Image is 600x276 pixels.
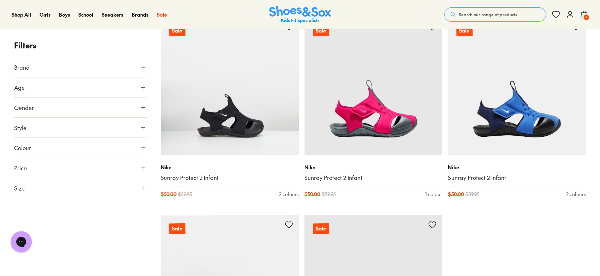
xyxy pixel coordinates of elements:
[456,25,472,36] p: Sale
[304,17,442,155] a: Sale
[269,6,331,23] a: Shoes & Sox
[14,77,147,97] button: Age
[448,190,464,198] span: $ 50.00
[78,11,93,18] a: School
[304,174,442,182] a: Sunray Protect 2 Infant
[448,17,586,155] a: Sale
[425,190,442,198] div: 1 colour
[14,184,25,192] span: Size
[444,7,546,22] button: Search our range of products
[322,190,336,198] span: $ 59.95
[169,25,185,36] p: Sale
[14,103,34,112] span: Gender
[161,164,299,171] p: Nike
[14,143,31,152] span: Colour
[14,138,147,158] button: Colour
[161,190,177,198] span: $ 50.00
[102,11,123,18] a: Sneakers
[14,98,147,117] button: Gender
[14,83,25,92] span: Age
[14,158,147,178] button: Price
[14,57,147,77] button: Brand
[178,190,192,198] span: $ 59.95
[279,190,299,198] div: 2 colours
[40,11,51,18] a: Girls
[313,223,328,234] p: Sale
[448,174,586,182] a: Sunray Protect 2 Infant
[448,164,586,171] p: Nike
[59,11,70,18] a: Boys
[304,164,442,171] p: Nike
[313,25,328,36] p: Sale
[169,223,185,234] p: Sale
[459,11,517,18] span: Search our range of products
[566,190,586,198] div: 2 colours
[14,123,26,132] span: Style
[161,174,299,182] a: Sunray Protect 2 Infant
[14,164,27,172] span: Price
[132,11,148,18] a: Brands
[269,6,331,23] img: SNS_Logo_Responsive.svg
[304,190,320,198] span: $ 50.00
[583,14,590,21] span: 1
[157,11,167,18] a: Sale
[12,11,31,18] a: Shop All
[14,118,147,137] button: Style
[465,190,479,198] span: $ 59.95
[14,63,30,71] span: Brand
[161,17,299,155] a: Sale
[14,40,147,51] p: Filters
[580,7,588,22] button: 1
[7,229,35,255] iframe: Gorgias live chat messenger
[14,178,147,198] button: Size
